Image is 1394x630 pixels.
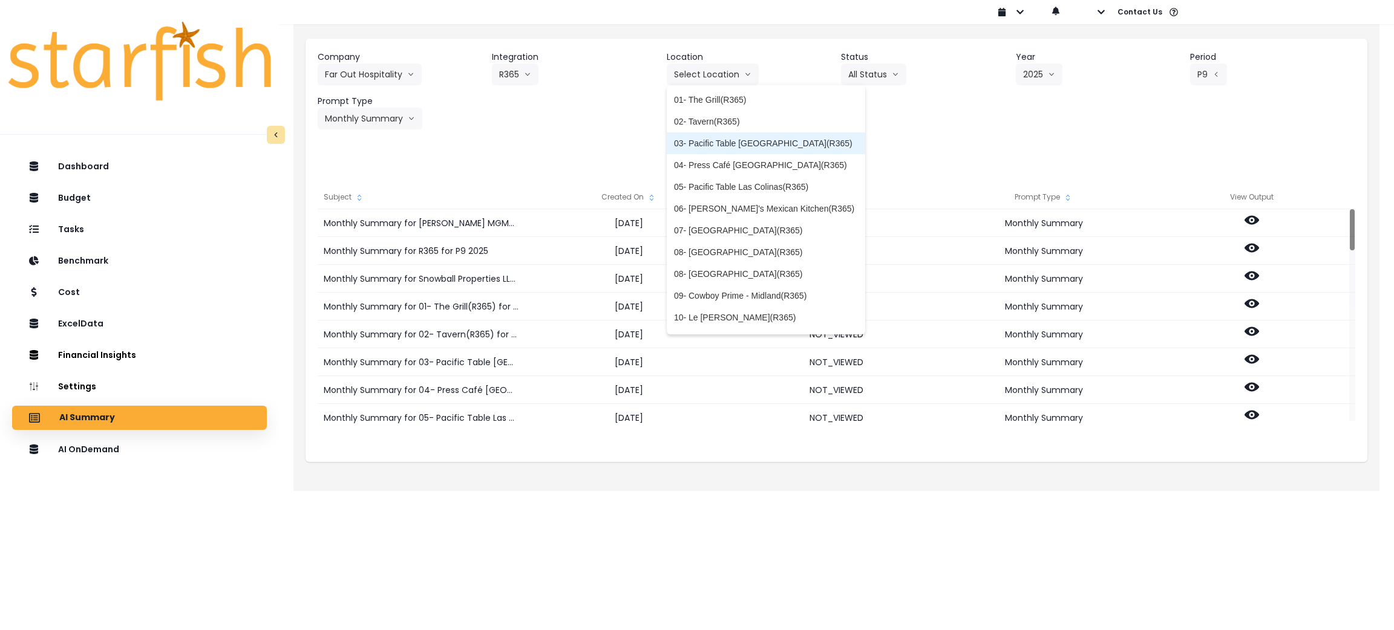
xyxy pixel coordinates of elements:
p: AI OnDemand [58,444,119,455]
span: 05- Pacific Table Las Colinas(R365) [674,181,858,193]
div: [DATE] [525,320,733,348]
button: Dashboard [12,154,267,178]
span: 03- Pacific Table [GEOGRAPHIC_DATA](R365) [674,137,858,149]
header: Company [318,51,483,63]
svg: sort [647,193,656,203]
div: Monthly Summary [940,293,1148,320]
button: Benchmark [12,248,267,273]
header: Integration [492,51,657,63]
div: [DATE] [525,293,733,320]
div: Prompt Type [940,185,1148,209]
button: Monthly Summaryarrow down line [318,108,422,129]
div: Monthly Summary [940,404,1148,432]
div: [DATE] [525,237,733,265]
div: Monthly Summary for Snowball Properties LLC(R365) for P9 2025 [318,265,525,293]
div: NOT_VIEWED [733,320,940,348]
div: Monthly Summary for 05- Pacific Table Las Colinas(R365) for P9 2025 [318,404,525,432]
svg: arrow down line [407,68,414,80]
div: Monthly Summary [940,376,1148,404]
span: 02- Tavern(R365) [674,115,858,128]
ul: Select Locationarrow down line [667,85,865,334]
svg: arrow left line [1212,68,1220,80]
span: 10- Le [PERSON_NAME](R365) [674,311,858,323]
div: [DATE] [525,404,733,432]
div: [DATE] [525,348,733,376]
div: Monthly Summary for 01- The Grill(R365) for P9 2025 [318,293,525,320]
svg: arrow down line [892,68,899,80]
button: AI Summary [12,406,267,430]
p: AI Summary [59,412,115,423]
span: 07- [GEOGRAPHIC_DATA](R365) [674,224,858,236]
div: NOT_VIEWED [733,376,940,404]
div: Monthly Summary for 03- Pacific Table [GEOGRAPHIC_DATA](R365) for P9 2025 [318,348,525,376]
div: NOT_VIEWED [733,404,940,432]
div: Monthly Summary [940,237,1148,265]
button: AI OnDemand [12,437,267,461]
div: Created On [525,185,733,209]
svg: arrow down line [408,112,415,125]
button: Select Locationarrow down line [667,63,759,85]
button: All Statusarrow down line [841,63,906,85]
header: Status [841,51,1006,63]
div: Monthly Summary [940,209,1148,237]
button: P9arrow left line [1190,63,1227,85]
button: 2025arrow down line [1016,63,1062,85]
span: 04- Press Café [GEOGRAPHIC_DATA](R365) [674,159,858,171]
p: Tasks [58,224,84,235]
span: 09- Cowboy Prime - Midland(R365) [674,290,858,302]
div: [DATE] [525,376,733,404]
button: ExcelData [12,311,267,336]
div: Monthly Summary [940,320,1148,348]
div: View Output [1148,185,1355,209]
svg: arrow down line [1048,68,1055,80]
header: Period [1190,51,1355,63]
p: Benchmark [58,256,108,266]
p: Budget [58,193,91,203]
span: 08- [GEOGRAPHIC_DATA](R365) [674,246,858,258]
svg: sort [1063,193,1073,203]
span: 06- [PERSON_NAME]'s Mexican Kitchen(R365) [674,203,858,215]
div: Monthly Summary for 02- Tavern(R365) for P9 2025 [318,320,525,348]
svg: arrow down line [524,68,531,80]
button: Tasks [12,217,267,241]
button: Budget [12,186,267,210]
button: R365arrow down line [492,63,538,85]
button: Settings [12,374,267,398]
svg: arrow down line [744,68,751,80]
button: Financial Insights [12,343,267,367]
div: Subject [318,185,525,209]
p: Cost [58,287,80,297]
div: Monthly Summary [940,265,1148,293]
button: Cost [12,280,267,304]
div: [DATE] [525,265,733,293]
svg: sort [355,193,364,203]
p: ExcelData [58,319,103,329]
div: [DATE] [525,209,733,237]
div: Monthly Summary [940,348,1148,376]
div: NOT_VIEWED [733,348,940,376]
header: Year [1016,51,1181,63]
div: Monthly Summary for R365 for P9 2025 [318,237,525,265]
header: Location [667,51,832,63]
div: Monthly Summary for [PERSON_NAME] MGMT LLC(R365) for P9 2025 [318,209,525,237]
p: Dashboard [58,161,109,172]
button: Far Out Hospitalityarrow down line [318,63,422,85]
div: Monthly Summary for 04- Press Café [GEOGRAPHIC_DATA](R365) for P9 2025 [318,376,525,404]
span: 01- The Grill(R365) [674,94,858,106]
span: 08- [GEOGRAPHIC_DATA](R365) [674,268,858,280]
header: Prompt Type [318,95,483,108]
